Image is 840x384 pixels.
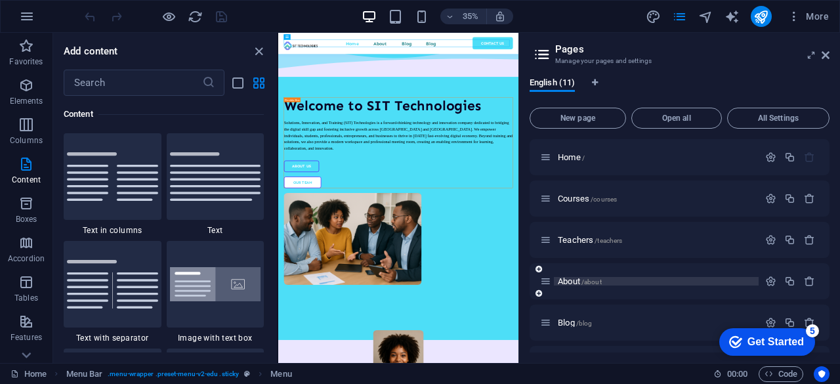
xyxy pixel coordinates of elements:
[753,9,768,24] i: Publish
[558,318,592,328] span: Click to open page
[167,133,264,236] div: Text
[787,10,829,23] span: More
[631,108,722,129] button: Open all
[244,370,250,377] i: This element is a customizable preset
[10,7,106,34] div: Get Started 5 items remaining, 0% complete
[646,9,661,24] button: design
[555,43,829,55] h2: Pages
[64,106,264,122] h6: Content
[97,3,110,16] div: 5
[804,152,815,163] div: The startpage cannot be deleted
[727,366,747,382] span: 00 00
[591,196,617,203] span: /courses
[167,225,264,236] span: Text
[733,114,824,122] span: All Settings
[713,366,748,382] h6: Session time
[558,276,602,286] span: About
[558,152,585,162] span: Click to open page
[582,154,585,161] span: /
[167,241,264,343] div: Image with text box
[14,293,38,303] p: Tables
[10,366,47,382] a: Click to cancel selection. Double-click to open Pages
[170,152,261,201] img: text.svg
[9,56,43,67] p: Favorites
[759,366,803,382] button: Code
[170,267,261,302] img: image-with-text-box.svg
[724,9,740,24] button: text_generator
[784,317,795,328] div: Duplicate
[530,77,829,102] div: Language Tabs
[64,241,161,343] div: Text with separator
[646,9,661,24] i: Design (Ctrl+Alt+Y)
[672,9,688,24] button: pages
[278,33,518,363] iframe: To enrich screen reader interactions, please activate Accessibility in Grammarly extension settings
[782,6,834,27] button: More
[558,194,617,203] span: Click to open page
[784,152,795,163] div: Duplicate
[814,366,829,382] button: Usercentrics
[10,96,43,106] p: Elements
[554,277,759,286] div: About/about
[804,234,815,245] div: Remove
[167,333,264,343] span: Image with text box
[765,193,776,204] div: Settings
[784,193,795,204] div: Duplicate
[64,225,161,236] span: Text in columns
[765,234,776,245] div: Settings
[251,43,266,59] button: close panel
[530,75,575,93] span: English (11)
[595,237,622,244] span: /teachers
[672,9,687,24] i: Pages (Ctrl+Alt+S)
[10,135,43,146] p: Columns
[804,317,815,328] div: Remove
[554,194,759,203] div: Courses/courses
[554,153,759,161] div: Home/
[530,108,626,129] button: New page
[637,114,716,122] span: Open all
[440,9,487,24] button: 35%
[10,332,42,343] p: Features
[494,11,506,22] i: On resize automatically adjust zoom level to fit chosen device.
[39,14,95,26] div: Get Started
[736,369,738,379] span: :
[698,9,714,24] button: navigator
[554,318,759,327] div: Blog/blog
[16,214,37,224] p: Boxes
[64,333,161,343] span: Text with separator
[270,366,291,382] span: Click to select. Double-click to edit
[64,70,202,96] input: Search
[727,108,829,129] button: All Settings
[558,235,622,245] span: Click to open page
[66,366,292,382] nav: breadcrumb
[555,55,803,67] h3: Manage your pages and settings
[67,260,158,309] img: text-with-separator.svg
[66,366,103,382] span: Click to select. Double-click to edit
[784,234,795,245] div: Duplicate
[751,6,772,27] button: publish
[554,236,759,244] div: Teachers/teachers
[765,317,776,328] div: Settings
[765,276,776,287] div: Settings
[765,152,776,163] div: Settings
[12,175,41,185] p: Content
[576,320,593,327] span: /blog
[724,9,740,24] i: AI Writer
[251,75,266,91] button: grid-view
[804,193,815,204] div: Remove
[460,9,481,24] h6: 35%
[230,75,245,91] button: list-view
[581,278,602,286] span: /about
[67,152,158,201] img: text-in-columns.svg
[64,43,118,59] h6: Add content
[765,366,797,382] span: Code
[535,114,620,122] span: New page
[108,366,239,382] span: . menu-wrapper .preset-menu-v2-edu .sticky
[8,253,45,264] p: Accordion
[698,9,713,24] i: Navigator
[64,133,161,236] div: Text in columns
